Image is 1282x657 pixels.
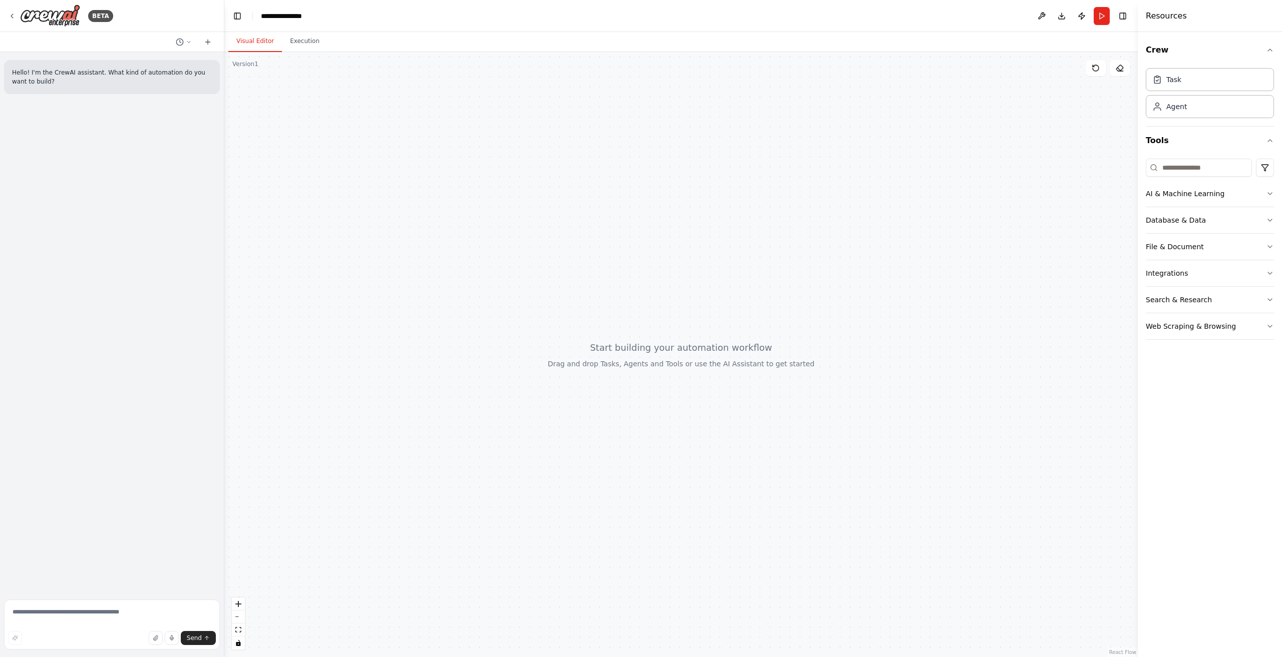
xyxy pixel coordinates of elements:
[232,597,245,610] button: zoom in
[1146,155,1274,348] div: Tools
[1166,102,1187,112] div: Agent
[1146,127,1274,155] button: Tools
[20,5,80,27] img: Logo
[228,31,282,52] button: Visual Editor
[1146,234,1274,260] button: File & Document
[1109,649,1136,655] a: React Flow attribution
[282,31,328,52] button: Execution
[1146,313,1274,339] button: Web Scraping & Browsing
[12,68,212,86] p: Hello! I'm the CrewAI assistant. What kind of automation do you want to build?
[232,636,245,649] button: toggle interactivity
[1146,268,1188,278] div: Integrations
[230,9,244,23] button: Hide left sidebar
[1146,260,1274,286] button: Integrations
[172,36,196,48] button: Switch to previous chat
[8,631,22,645] button: Improve this prompt
[187,634,202,642] span: Send
[1146,207,1274,233] button: Database & Data
[1146,64,1274,126] div: Crew
[200,36,216,48] button: Start a new chat
[1146,36,1274,64] button: Crew
[232,610,245,623] button: zoom out
[232,60,258,68] div: Version 1
[1166,75,1181,85] div: Task
[1146,215,1206,225] div: Database & Data
[1146,181,1274,207] button: AI & Machine Learning
[1146,295,1212,305] div: Search & Research
[1146,242,1204,252] div: File & Document
[261,11,302,21] nav: breadcrumb
[181,631,216,645] button: Send
[1146,10,1187,22] h4: Resources
[232,597,245,649] div: React Flow controls
[1146,321,1236,331] div: Web Scraping & Browsing
[149,631,163,645] button: Upload files
[232,623,245,636] button: fit view
[1146,287,1274,313] button: Search & Research
[88,10,113,22] div: BETA
[165,631,179,645] button: Click to speak your automation idea
[1116,9,1130,23] button: Hide right sidebar
[1146,189,1224,199] div: AI & Machine Learning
